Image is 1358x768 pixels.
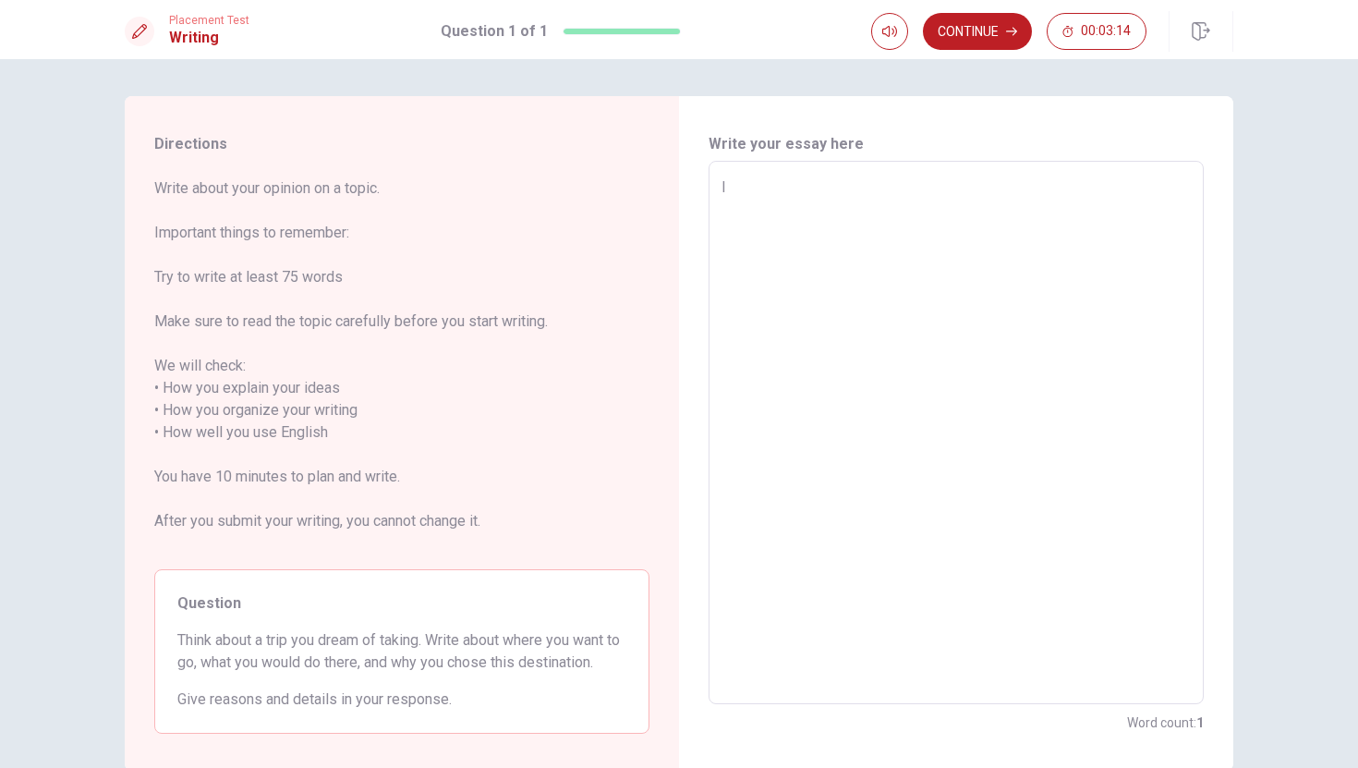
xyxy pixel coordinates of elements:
[1196,715,1204,730] strong: 1
[154,133,649,155] span: Directions
[709,133,1204,155] h6: Write your essay here
[721,177,1191,689] textarea: I
[1047,13,1146,50] button: 00:03:14
[177,592,626,615] span: Question
[923,13,1032,50] button: Continue
[154,177,649,555] span: Write about your opinion on a topic. Important things to remember: Try to write at least 75 words...
[441,20,548,43] h1: Question 1 of 1
[177,689,626,711] span: Give reasons and details in your response.
[177,629,626,674] span: Think about a trip you dream of taking. Write about where you want to go, what you would do there...
[1081,24,1131,39] span: 00:03:14
[169,27,249,49] h1: Writing
[1127,712,1204,734] h6: Word count :
[169,14,249,27] span: Placement Test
